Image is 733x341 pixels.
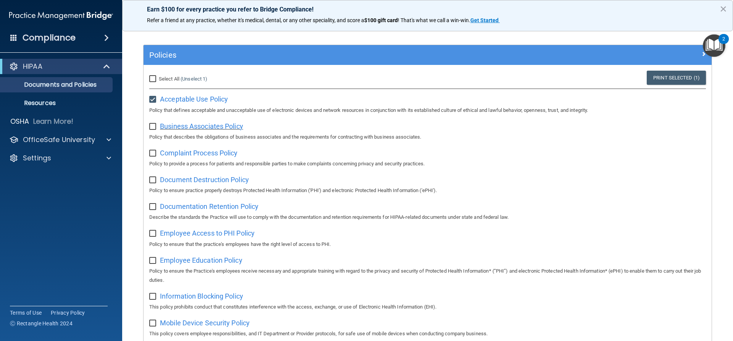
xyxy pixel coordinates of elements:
[470,17,500,23] a: Get Started
[147,6,708,13] p: Earn $100 for every practice you refer to Bridge Compliance!
[720,3,727,15] button: Close
[10,117,29,126] p: OSHA
[364,17,398,23] strong: $100 gift card
[160,319,250,327] span: Mobile Device Security Policy
[149,213,706,222] p: Describe the standards the Practice will use to comply with the documentation and retention requi...
[149,51,564,59] h5: Policies
[10,309,42,317] a: Terms of Use
[10,320,73,327] span: Ⓒ Rectangle Health 2024
[9,154,111,163] a: Settings
[149,106,706,115] p: Policy that defines acceptable and unacceptable use of electronic devices and network resources i...
[159,76,179,82] span: Select All
[5,99,109,107] p: Resources
[149,133,706,142] p: Policy that describes the obligations of business associates and the requirements for contracting...
[160,292,243,300] span: Information Blocking Policy
[470,17,499,23] strong: Get Started
[9,8,113,23] img: PMB logo
[23,32,76,43] h4: Compliance
[149,302,706,312] p: This policy prohibits conduct that constitutes interference with the access, exchange, or use of ...
[722,39,725,49] div: 2
[160,229,255,237] span: Employee Access to PHI Policy
[149,267,706,285] p: Policy to ensure the Practice's employees receive necessary and appropriate training with regard ...
[23,135,95,144] p: OfficeSafe University
[33,117,74,126] p: Learn More!
[647,71,706,85] a: Print Selected (1)
[9,135,111,144] a: OfficeSafe University
[149,186,706,195] p: Policy to ensure practice properly destroys Protected Health Information ('PHI') and electronic P...
[160,95,228,103] span: Acceptable Use Policy
[160,176,249,184] span: Document Destruction Policy
[149,240,706,249] p: Policy to ensure that the practice's employees have the right level of access to PHI.
[398,17,470,23] span: ! That's what we call a win-win.
[23,62,42,71] p: HIPAA
[9,62,111,71] a: HIPAA
[51,309,85,317] a: Privacy Policy
[181,76,207,82] a: (Unselect 1)
[160,122,243,130] span: Business Associates Policy
[5,81,109,89] p: Documents and Policies
[149,49,706,61] a: Policies
[160,149,237,157] span: Complaint Process Policy
[703,34,725,57] button: Open Resource Center, 2 new notifications
[160,256,242,264] span: Employee Education Policy
[149,159,706,168] p: Policy to provide a process for patients and responsible parties to make complaints concerning pr...
[147,17,364,23] span: Refer a friend at any practice, whether it's medical, dental, or any other speciality, and score a
[149,329,706,338] p: This policy covers employee responsibilities, and IT Department or Provider protocols, for safe u...
[149,76,158,82] input: Select All (Unselect 1)
[160,202,258,210] span: Documentation Retention Policy
[23,154,51,163] p: Settings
